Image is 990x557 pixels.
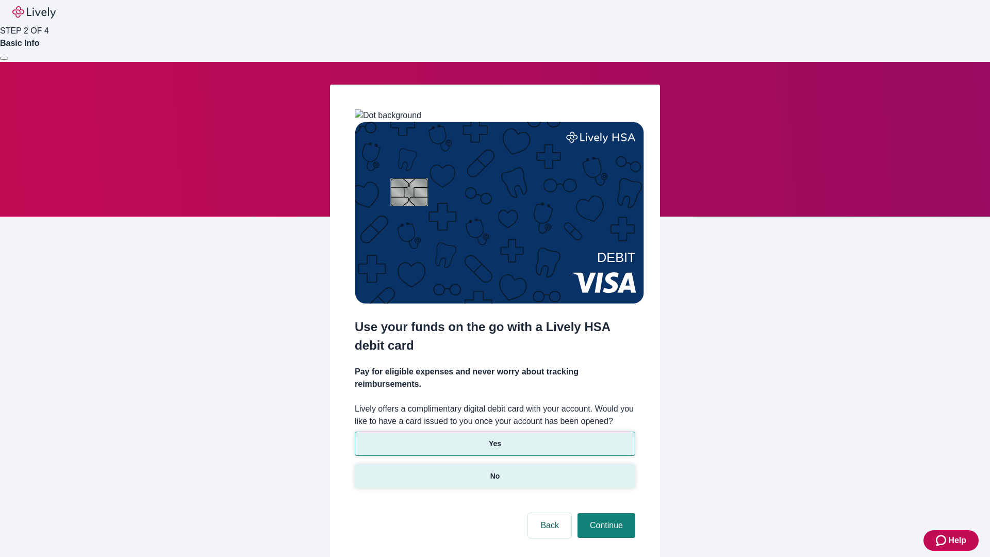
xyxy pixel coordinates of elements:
[490,471,500,482] p: No
[355,464,635,488] button: No
[948,534,966,547] span: Help
[528,513,571,538] button: Back
[355,122,644,304] img: Debit card
[577,513,635,538] button: Continue
[355,403,635,428] label: Lively offers a complimentary digital debit card with your account. Would you like to have a card...
[936,534,948,547] svg: Zendesk support icon
[355,318,635,355] h2: Use your funds on the go with a Lively HSA debit card
[923,530,979,551] button: Zendesk support iconHelp
[355,366,635,390] h4: Pay for eligible expenses and never worry about tracking reimbursements.
[355,432,635,456] button: Yes
[355,109,421,122] img: Dot background
[489,438,501,449] p: Yes
[12,6,56,19] img: Lively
